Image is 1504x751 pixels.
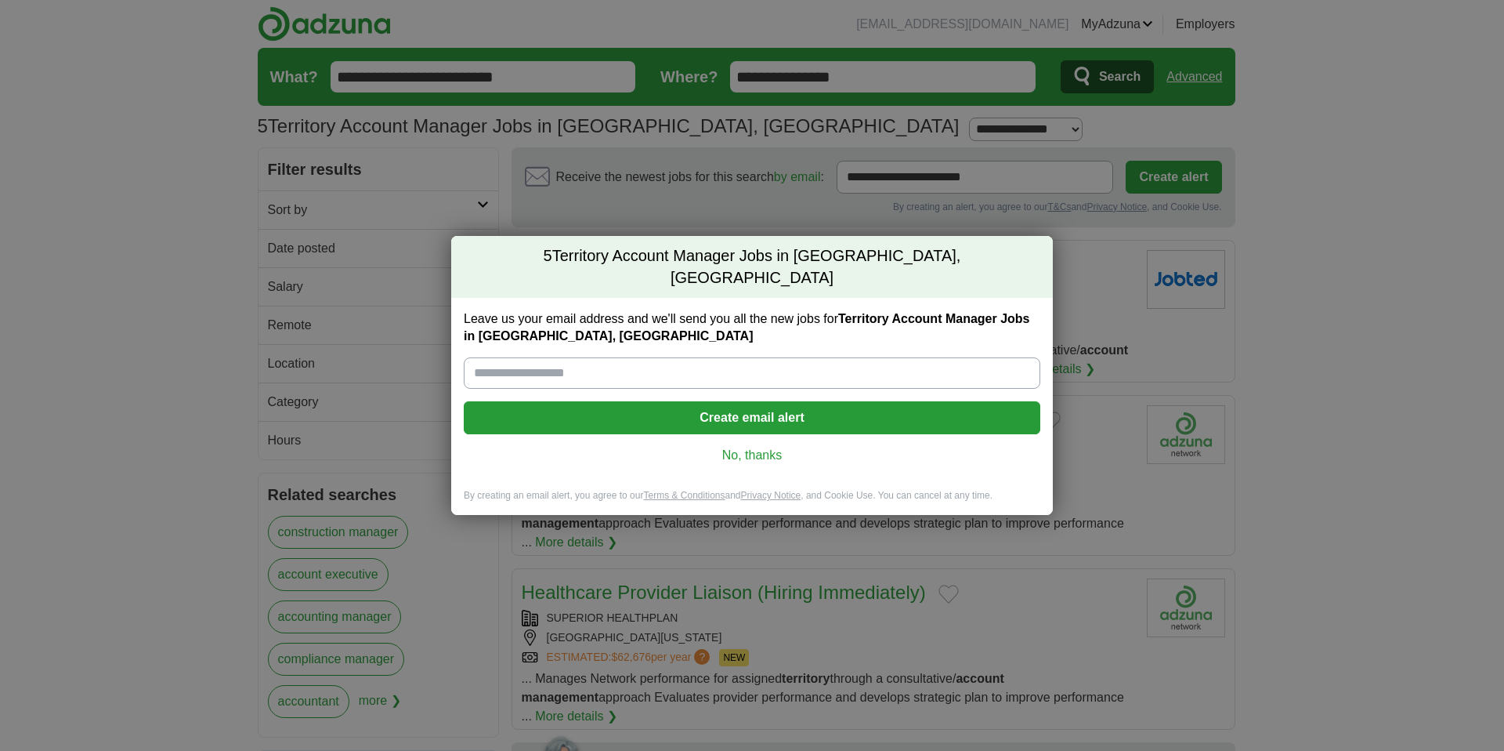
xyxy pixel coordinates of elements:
[464,312,1030,343] strong: Territory Account Manager Jobs in [GEOGRAPHIC_DATA], [GEOGRAPHIC_DATA]
[643,490,725,501] a: Terms & Conditions
[451,236,1053,298] h2: Territory Account Manager Jobs in [GEOGRAPHIC_DATA], [GEOGRAPHIC_DATA]
[741,490,801,501] a: Privacy Notice
[464,310,1040,345] label: Leave us your email address and we'll send you all the new jobs for
[544,245,552,267] span: 5
[464,401,1040,434] button: Create email alert
[451,489,1053,515] div: By creating an email alert, you agree to our and , and Cookie Use. You can cancel at any time.
[476,447,1028,464] a: No, thanks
